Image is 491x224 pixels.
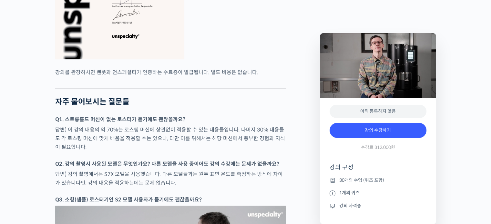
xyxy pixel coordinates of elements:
p: 답변) 이 강의 내용의 약 70%는 로스팅 머신에 상관없이 적용할 수 있는 내용들입니다. 나머지 30% 내용들도 각 로스팅 머신에 맞게 배움을 적용할 수는 있으나, 다만 이를... [55,125,286,151]
li: 30개의 수업 (퀴즈 포함) [330,176,426,184]
span: 설정 [100,180,107,185]
div: 아직 등록하지 않음 [330,105,426,118]
a: 홈 [2,170,43,187]
p: 답변) 강의 촬영에서는 S7X 모델을 사용했습니다. 다른 모델들과는 원두 표면 온도를 측정하는 방식에 차이가 있습니다만, 강의 내용을 적용하는데는 문제 없습니다. [55,170,286,187]
a: 대화 [43,170,83,187]
h4: 강의 구성 [330,163,426,176]
strong: Q1. 스트롱홀드 머신이 없는 로스터가 듣기에도 괜찮을까요? [55,116,185,123]
a: 설정 [83,170,124,187]
p: 강의를 완강하시면 벤풋과 언스페셜티가 인증하는 수료증이 발급됩니다. 별도 비용은 없습니다. [55,68,286,77]
strong: Q3. 소형(샘플) 로스터기인 S2 모델 사용자가 듣기에도 괜찮을까요? [55,196,202,203]
span: 홈 [20,180,24,185]
a: 강의 수강하기 [330,123,426,138]
strong: 자주 물어보시는 질문들 [55,97,129,107]
li: 1개의 퀴즈 [330,189,426,197]
li: 강의 자격증 [330,202,426,209]
strong: Q2. 강의 촬영시 사용된 모델은 무엇인가요? 다른 모델을 사용 중이어도 강의 수강에는 문제가 없을까요? [55,161,279,167]
span: 수강료 312,000원 [361,144,395,151]
span: 대화 [59,180,67,186]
